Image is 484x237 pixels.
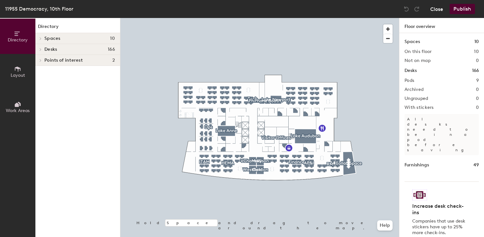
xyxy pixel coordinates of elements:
[405,114,479,155] p: All desks need to be in a pod before saving
[473,162,479,169] h1: 49
[476,78,479,83] h2: 9
[476,58,479,63] h2: 0
[11,73,25,78] span: Layout
[405,49,432,54] h2: On this floor
[405,78,414,83] h2: Pods
[412,218,467,236] p: Companies that use desk stickers have up to 25% more check-ins.
[474,38,479,45] h1: 10
[405,87,423,92] h2: Archived
[476,96,479,101] h2: 0
[8,37,28,43] span: Directory
[414,6,420,12] img: Redo
[44,47,57,52] span: Desks
[110,36,115,41] span: 10
[472,67,479,74] h1: 166
[377,220,393,231] button: Help
[35,23,120,33] h1: Directory
[405,96,428,101] h2: Ungrouped
[44,36,60,41] span: Spaces
[476,87,479,92] h2: 0
[108,47,115,52] span: 166
[430,4,443,14] button: Close
[405,162,429,169] h1: Furnishings
[412,189,427,200] img: Sticker logo
[450,4,475,14] button: Publish
[474,49,479,54] h2: 10
[405,38,420,45] h1: Spaces
[44,58,83,63] span: Points of interest
[405,105,434,110] h2: With stickers
[405,67,417,74] h1: Desks
[405,58,431,63] h2: Not on map
[476,105,479,110] h2: 0
[112,58,115,63] span: 2
[6,108,30,113] span: Work Areas
[412,203,467,216] h4: Increase desk check-ins
[403,6,410,12] img: Undo
[399,18,484,33] h1: Floor overview
[5,5,73,13] div: 11955 Democracy, 10th Floor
